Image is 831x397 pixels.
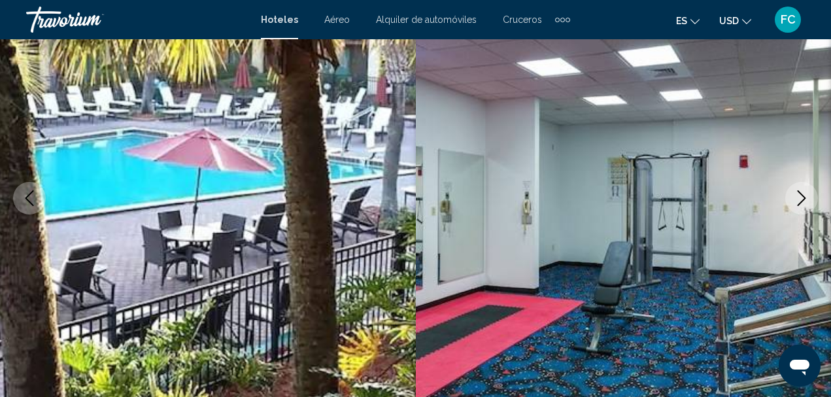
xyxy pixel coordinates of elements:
a: Alquiler de automóviles [376,14,477,25]
iframe: Button to launch messaging window [779,345,821,387]
a: Travorium [26,7,248,33]
button: Next image [785,182,818,215]
button: Previous image [13,182,46,215]
button: Change language [676,11,700,30]
a: Cruceros [503,14,542,25]
button: Extra navigation items [555,9,570,30]
button: User Menu [771,6,805,33]
button: Change currency [719,11,751,30]
span: USD [719,16,739,26]
span: es [676,16,687,26]
a: Aéreo [324,14,350,25]
a: Hoteles [261,14,298,25]
span: FC [781,13,796,26]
